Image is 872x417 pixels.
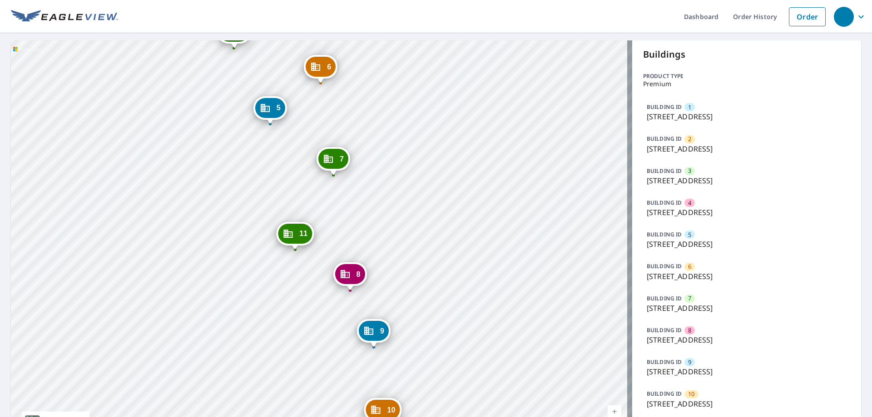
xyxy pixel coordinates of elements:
span: 9 [688,358,691,367]
span: 6 [327,64,331,70]
p: BUILDING ID [647,167,682,175]
span: 2 [688,135,691,143]
p: [STREET_ADDRESS] [647,334,847,345]
a: Order [789,7,826,26]
span: 5 [688,231,691,239]
p: [STREET_ADDRESS] [647,303,847,314]
img: EV Logo [11,10,118,24]
div: Dropped pin, building 11, Commercial property, 4455 University Pkwy San Bernardino, CA 92407 [276,222,314,250]
p: BUILDING ID [647,103,682,111]
span: 9 [380,328,384,334]
div: Dropped pin, building 6, Commercial property, 4244 University Pkwy San Bernardino, CA 92407 [304,55,337,83]
div: Dropped pin, building 8, Commercial property, 4440 University Pkwy San Bernardino, CA 92407 [333,262,367,290]
p: [STREET_ADDRESS] [647,143,847,154]
p: [STREET_ADDRESS] [647,398,847,409]
p: [STREET_ADDRESS] [647,239,847,250]
p: BUILDING ID [647,262,682,270]
div: Dropped pin, building 7, Commercial property, 1925 W College Ave San Bernardino, CA 92407 [317,147,350,175]
p: BUILDING ID [647,199,682,206]
p: BUILDING ID [647,135,682,142]
span: 5 [277,104,281,111]
p: [STREET_ADDRESS] [647,175,847,186]
p: Product type [643,72,850,80]
span: 6 [688,262,691,271]
span: 1 [688,103,691,112]
span: 7 [688,294,691,303]
p: BUILDING ID [647,294,682,302]
span: 7 [340,156,344,162]
span: 10 [387,407,396,413]
span: 11 [299,230,307,237]
div: Dropped pin, building 9, Commercial property, 4440 University Pkwy San Bernardino, CA 92407 [357,319,391,347]
span: 3 [688,167,691,175]
p: Premium [643,80,850,88]
p: [STREET_ADDRESS] [647,111,847,122]
span: 10 [688,390,694,398]
p: BUILDING ID [647,390,682,397]
p: [STREET_ADDRESS] [647,207,847,218]
p: BUILDING ID [647,326,682,334]
span: 4 [688,199,691,207]
div: Dropped pin, building 5, Commercial property, 1925 W College Ave San Bernardino, CA 92407 [253,96,287,124]
p: [STREET_ADDRESS] [647,366,847,377]
span: 8 [357,271,361,278]
p: BUILDING ID [647,231,682,238]
p: BUILDING ID [647,358,682,366]
p: Buildings [643,48,850,61]
span: 8 [688,326,691,335]
p: [STREET_ADDRESS] [647,271,847,282]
